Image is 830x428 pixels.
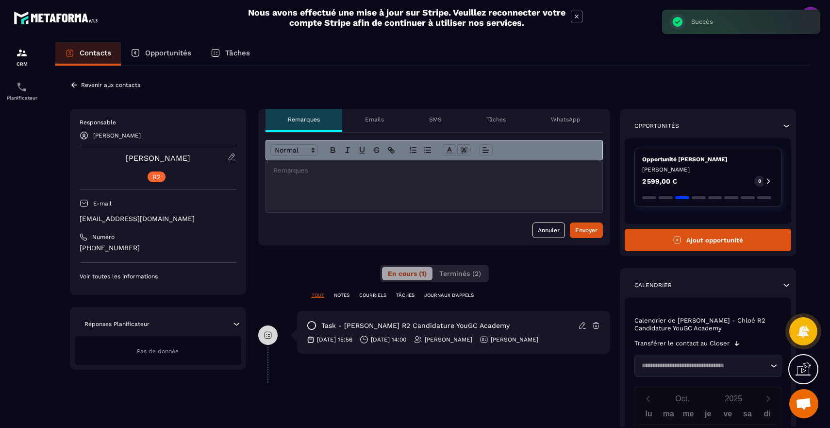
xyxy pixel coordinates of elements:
p: E-mail [93,200,112,207]
a: Contacts [55,42,121,66]
p: Numéro [92,233,115,241]
p: Responsable [80,119,236,126]
a: Tâches [201,42,260,66]
button: En cours (1) [382,267,432,280]
p: NOTES [334,292,349,299]
a: schedulerschedulerPlanificateur [2,74,41,108]
button: Ajout opportunité [625,229,791,251]
p: [PERSON_NAME] [93,132,141,139]
img: scheduler [16,81,28,93]
img: logo [14,9,101,27]
div: Envoyer [575,225,598,235]
p: task - [PERSON_NAME] R2 Candidature YouGC Academy [321,321,510,330]
p: WhatsApp [551,116,581,123]
div: Ouvrir le chat [789,389,818,418]
p: [DATE] 14:00 [371,336,406,343]
img: formation [16,47,28,59]
p: Remarques [288,116,320,123]
p: JOURNAUX D'APPELS [424,292,474,299]
span: En cours (1) [388,270,427,277]
p: Calendrier [634,281,672,289]
p: COURRIELS [359,292,386,299]
p: Planificateur [2,95,41,101]
input: Search for option [638,361,768,371]
p: CRM [2,61,41,67]
p: [EMAIL_ADDRESS][DOMAIN_NAME] [80,214,236,223]
p: Réponses Planificateur [84,320,149,328]
p: [PERSON_NAME] [642,166,774,173]
p: Opportunité [PERSON_NAME] [642,155,774,163]
a: Opportunités [121,42,201,66]
p: SMS [429,116,442,123]
p: Calendrier de [PERSON_NAME] - Chloé R2 Candidature YouGC Academy [634,317,781,332]
p: Emails [365,116,384,123]
p: Tâches [486,116,506,123]
p: Revenir aux contacts [81,82,140,88]
p: [PERSON_NAME] [491,336,538,343]
p: Transférer le contact au Closer [634,340,730,347]
p: Opportunités [145,49,191,57]
p: [PHONE_NUMBER] [80,243,236,253]
span: Terminés (2) [439,270,481,277]
p: R2 [152,173,161,180]
p: 2 599,00 € [642,178,677,185]
p: Opportunités [634,122,679,130]
button: Terminés (2) [433,267,487,280]
p: Tâches [225,49,250,57]
div: Search for option [634,355,781,377]
button: Annuler [532,223,565,238]
button: Envoyer [570,223,603,238]
p: Voir toutes les informations [80,273,236,280]
a: formationformationCRM [2,40,41,74]
a: [PERSON_NAME] [126,154,190,163]
p: TÂCHES [396,292,415,299]
p: TOUT [312,292,324,299]
span: Pas de donnée [137,348,179,355]
p: Contacts [80,49,111,57]
p: [PERSON_NAME] [425,336,472,343]
p: 0 [758,178,761,185]
h2: Nous avons effectué une mise à jour sur Stripe. Veuillez reconnecter votre compte Stripe afin de ... [248,7,566,28]
p: [DATE] 15:56 [317,336,352,343]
